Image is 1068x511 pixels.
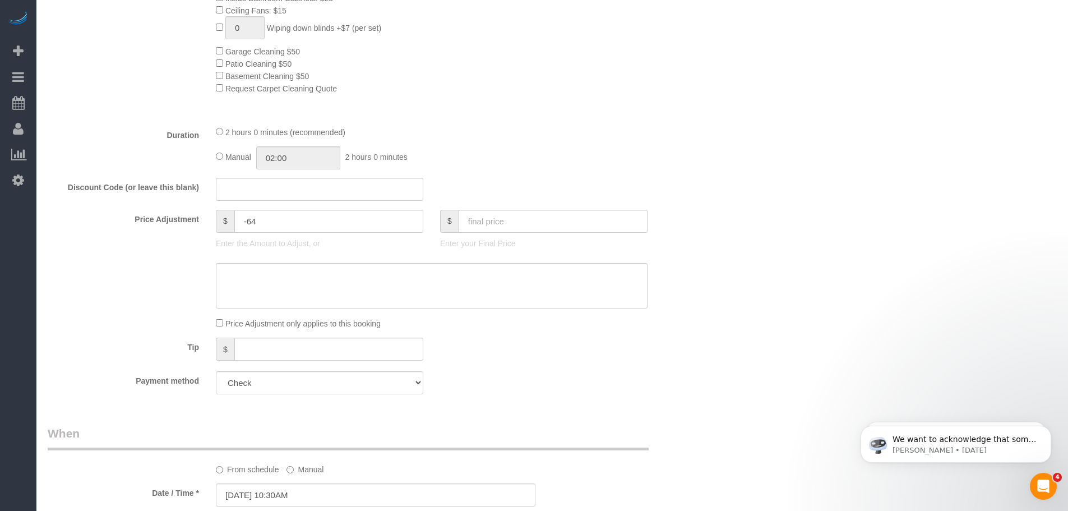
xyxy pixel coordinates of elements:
[225,59,292,68] span: Patio Cleaning $50
[440,238,648,249] p: Enter your Final Price
[39,338,207,353] label: Tip
[225,6,286,15] span: Ceiling Fans: $15
[225,128,345,137] span: 2 hours 0 minutes (recommended)
[216,238,423,249] p: Enter the Amount to Adjust, or
[7,11,29,27] img: Automaid Logo
[345,153,408,162] span: 2 hours 0 minutes
[216,210,234,233] span: $
[39,484,207,499] label: Date / Time *
[267,24,381,33] span: Wiping down blinds +$7 (per set)
[216,338,234,361] span: $
[225,153,251,162] span: Manual
[39,126,207,141] label: Duration
[216,466,223,473] input: From schedule
[39,371,207,386] label: Payment method
[286,460,323,475] label: Manual
[216,460,279,475] label: From schedule
[225,72,309,81] span: Basement Cleaning $50
[225,84,337,93] span: Request Carpet Cleaning Quote
[1053,473,1062,482] span: 4
[49,43,193,53] p: Message from Ellie, sent 3d ago
[1030,473,1057,500] iframe: Intercom live chat
[216,484,535,507] input: MM/DD/YYYY HH:MM
[459,210,648,233] input: final price
[49,33,193,186] span: We want to acknowledge that some users may be experiencing lag or slower performance in our softw...
[39,178,207,193] label: Discount Code (or leave this blank)
[844,402,1068,481] iframe: Intercom notifications message
[48,425,649,450] legend: When
[225,47,300,56] span: Garage Cleaning $50
[286,466,294,473] input: Manual
[225,319,381,328] span: Price Adjustment only applies to this booking
[39,210,207,225] label: Price Adjustment
[440,210,459,233] span: $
